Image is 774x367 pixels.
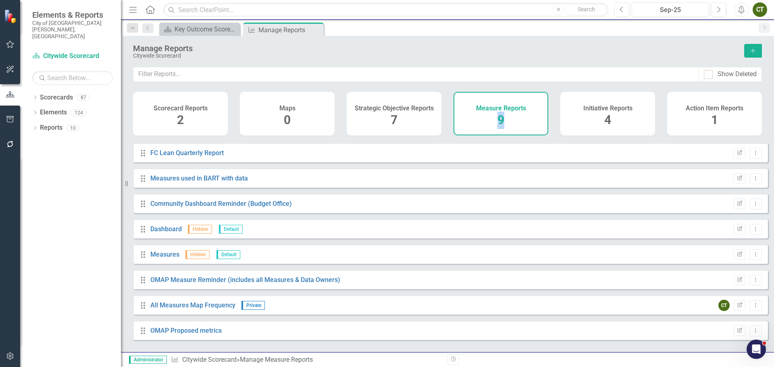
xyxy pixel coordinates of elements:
[32,52,113,61] a: Citywide Scorecard
[718,300,730,311] div: CT
[177,113,184,127] span: 2
[686,105,743,112] h4: Action Item Reports
[71,109,87,116] div: 124
[476,105,526,112] h4: Measure Reports
[175,24,238,34] div: Key Outcome Scorecard
[163,3,608,17] input: Search ClearPoint...
[133,44,736,53] div: Manage Reports
[32,10,113,20] span: Elements & Reports
[171,355,441,365] div: » Manage Measure Reports
[161,24,238,34] a: Key Outcome Scorecard
[635,5,706,15] div: Sep-25
[150,200,292,207] a: Community Dashboard Reminder (Budget Office)
[154,105,208,112] h4: Scorecard Reports
[391,113,397,127] span: 7
[185,250,210,259] span: Hidden
[753,2,767,17] button: CT
[497,113,504,127] span: 9
[604,113,611,127] span: 4
[284,113,291,127] span: 0
[182,356,237,363] a: Citywide Scorecard
[32,71,113,85] input: Search Below...
[150,251,179,258] a: Measures
[150,225,182,233] a: Dashboard
[4,9,18,23] img: ClearPoint Strategy
[77,94,90,101] div: 87
[40,93,73,102] a: Scorecards
[219,225,243,234] span: Default
[150,149,224,157] a: FC Lean Quarterly Report
[279,105,295,112] h4: Maps
[150,174,248,182] a: Measures used in BART with data
[241,301,265,310] span: Private
[150,327,222,334] a: OMAP Proposed metrics
[129,356,167,364] span: Administrator
[718,70,757,79] div: Show Deleted
[40,108,67,117] a: Elements
[150,301,235,309] a: All Measures Map Frequency
[216,250,240,259] span: Default
[583,105,633,112] h4: Initiative Reports
[133,53,736,59] div: Citywide Scorecard
[67,124,79,131] div: 10
[32,20,113,39] small: City of [GEOGRAPHIC_DATA][PERSON_NAME], [GEOGRAPHIC_DATA]
[188,225,212,234] span: Hidden
[355,105,434,112] h4: Strategic Objective Reports
[133,67,699,82] input: Filter Reports...
[566,4,606,15] button: Search
[711,113,718,127] span: 1
[632,2,709,17] button: Sep-25
[40,123,62,133] a: Reports
[578,6,595,12] span: Search
[258,25,322,35] div: Manage Reports
[747,340,766,359] iframe: Intercom live chat
[150,276,340,284] a: OMAP Measure Reminder (includes all Measures & Data Owners)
